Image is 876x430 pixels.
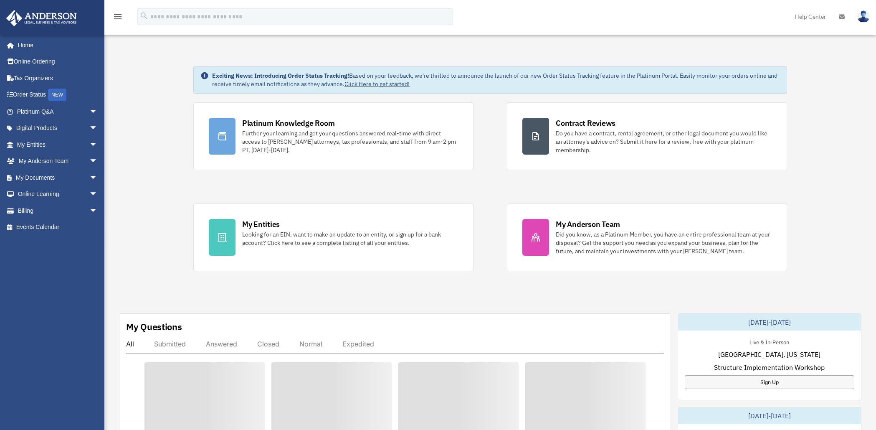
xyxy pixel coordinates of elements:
a: My Entitiesarrow_drop_down [6,136,110,153]
div: My Questions [126,321,182,333]
div: Normal [299,340,322,348]
span: arrow_drop_down [89,186,106,203]
div: [DATE]-[DATE] [678,407,861,424]
a: Contract Reviews Do you have a contract, rental agreement, or other legal document you would like... [507,102,787,170]
img: Anderson Advisors Platinum Portal [4,10,79,26]
a: Platinum Q&Aarrow_drop_down [6,103,110,120]
div: Platinum Knowledge Room [242,118,335,128]
span: arrow_drop_down [89,153,106,170]
strong: Exciting News: Introducing Order Status Tracking! [212,72,349,79]
div: Do you have a contract, rental agreement, or other legal document you would like an attorney's ad... [556,129,772,154]
div: All [126,340,134,348]
span: arrow_drop_down [89,136,106,153]
div: Expedited [342,340,374,348]
div: Further your learning and get your questions answered real-time with direct access to [PERSON_NAM... [242,129,458,154]
span: arrow_drop_down [89,103,106,120]
a: Sign Up [685,375,855,389]
span: [GEOGRAPHIC_DATA], [US_STATE] [718,349,820,359]
div: Answered [206,340,237,348]
a: My Documentsarrow_drop_down [6,169,110,186]
a: Digital Productsarrow_drop_down [6,120,110,137]
i: menu [113,12,123,22]
span: arrow_drop_down [89,120,106,137]
a: Tax Organizers [6,70,110,87]
img: User Pic [857,10,870,23]
a: My Entities Looking for an EIN, want to make an update to an entity, or sign up for a bank accoun... [193,204,473,271]
a: Online Ordering [6,53,110,70]
a: Online Learningarrow_drop_down [6,186,110,203]
div: Submitted [154,340,186,348]
a: Home [6,37,106,53]
div: Closed [257,340,279,348]
div: [DATE]-[DATE] [678,314,861,331]
a: Click Here to get started! [344,80,410,88]
i: search [139,11,149,20]
span: Structure Implementation Workshop [714,362,825,372]
a: My Anderson Team Did you know, as a Platinum Member, you have an entire professional team at your... [507,204,787,271]
div: Contract Reviews [556,118,615,128]
span: arrow_drop_down [89,202,106,219]
div: Looking for an EIN, want to make an update to an entity, or sign up for a bank account? Click her... [242,230,458,247]
div: My Entities [242,219,280,229]
a: Billingarrow_drop_down [6,202,110,219]
a: menu [113,15,123,22]
a: Order StatusNEW [6,87,110,104]
div: NEW [48,89,66,101]
div: Live & In-Person [743,337,796,346]
a: Platinum Knowledge Room Further your learning and get your questions answered real-time with dire... [193,102,473,170]
div: My Anderson Team [556,219,620,229]
div: Did you know, as a Platinum Member, you have an entire professional team at your disposal? Get th... [556,230,772,255]
span: arrow_drop_down [89,169,106,186]
div: Based on your feedback, we're thrilled to announce the launch of our new Order Status Tracking fe... [212,71,780,88]
a: Events Calendar [6,219,110,236]
a: My Anderson Teamarrow_drop_down [6,153,110,170]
